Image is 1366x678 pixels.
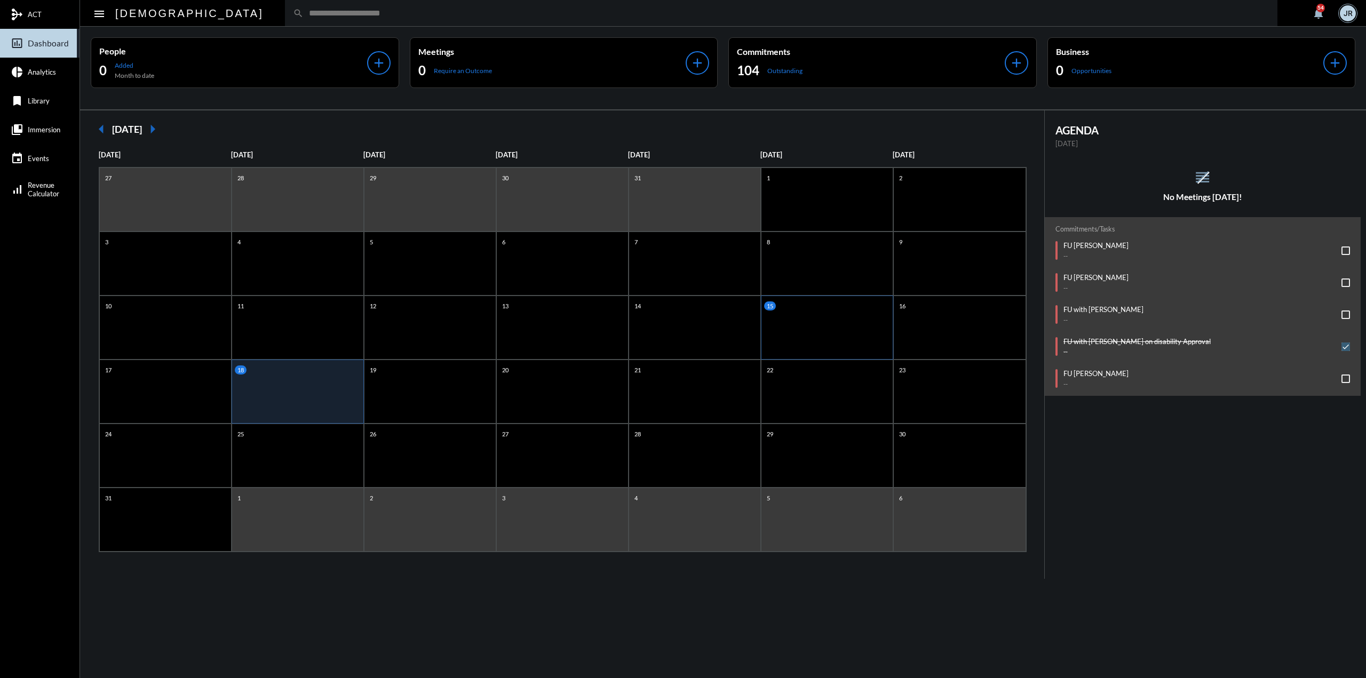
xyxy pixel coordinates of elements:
h5: No Meetings [DATE]! [1045,192,1361,202]
p: -- [1063,252,1129,260]
span: ACT [28,10,42,19]
span: Immersion [28,125,60,134]
h2: Commitments/Tasks [1055,225,1351,233]
p: FU with [PERSON_NAME] on disability Approval [1063,337,1211,346]
p: 18 [235,365,247,374]
span: Dashboard [28,38,69,48]
p: 16 [896,301,908,310]
p: -- [1063,284,1129,292]
p: 14 [632,301,644,310]
p: 17 [102,365,114,374]
p: 2 [367,493,376,502]
p: 3 [499,493,508,502]
p: 30 [499,173,511,182]
p: 9 [896,237,905,246]
p: 15 [764,301,776,310]
p: 12 [367,301,379,310]
p: [DATE] [363,150,496,159]
p: 25 [235,429,247,438]
p: [DATE] [1055,139,1351,148]
p: 5 [764,493,773,502]
p: 3 [102,237,111,246]
p: Business [1056,46,1324,57]
mat-icon: arrow_left [91,118,112,140]
p: [DATE] [99,150,231,159]
h2: AGENDA [1055,124,1351,137]
p: 31 [102,493,114,502]
button: Toggle sidenav [89,3,110,24]
p: 24 [102,429,114,438]
p: -- [1063,380,1129,388]
p: -- [1063,316,1143,324]
mat-icon: add [1009,55,1024,70]
mat-icon: mediation [11,8,23,21]
h2: 0 [1056,62,1063,79]
mat-icon: event [11,152,23,165]
p: Meetings [418,46,686,57]
p: Outstanding [767,67,803,75]
p: 28 [235,173,247,182]
p: 27 [102,173,114,182]
span: Library [28,97,50,105]
div: 54 [1316,4,1325,12]
p: 13 [499,301,511,310]
p: 28 [632,429,644,438]
p: [DATE] [893,150,1025,159]
p: FU [PERSON_NAME] [1063,273,1129,282]
p: FU [PERSON_NAME] [1063,369,1129,378]
p: [DATE] [628,150,760,159]
mat-icon: arrow_right [142,118,163,140]
mat-icon: bookmark [11,94,23,107]
p: 26 [367,429,379,438]
p: 23 [896,365,908,374]
h2: [DATE] [112,123,142,135]
p: [DATE] [760,150,893,159]
p: -- [1063,348,1211,356]
mat-icon: pie_chart [11,66,23,78]
mat-icon: signal_cellular_alt [11,183,23,196]
p: FU [PERSON_NAME] [1063,241,1129,250]
p: Month to date [115,71,154,79]
p: 21 [632,365,644,374]
p: 22 [764,365,776,374]
span: Events [28,154,49,163]
span: Analytics [28,68,56,76]
p: Commitments [737,46,1005,57]
p: FU with [PERSON_NAME] [1063,305,1143,314]
p: 5 [367,237,376,246]
p: 29 [764,429,776,438]
p: 8 [764,237,773,246]
div: JR [1340,5,1356,21]
p: 30 [896,429,908,438]
p: 1 [764,173,773,182]
p: Added [115,61,154,69]
h2: 0 [99,62,107,79]
p: People [99,46,367,56]
h2: 104 [737,62,759,79]
p: 6 [896,493,905,502]
p: Opportunities [1071,67,1111,75]
span: Revenue Calculator [28,181,59,198]
mat-icon: collections_bookmark [11,123,23,136]
p: 11 [235,301,247,310]
mat-icon: add [690,55,705,70]
p: 1 [235,493,243,502]
mat-icon: insert_chart_outlined [11,37,23,50]
p: [DATE] [231,150,363,159]
mat-icon: reorder [1194,169,1211,186]
p: 4 [235,237,243,246]
p: 29 [367,173,379,182]
p: 27 [499,429,511,438]
mat-icon: Side nav toggle icon [93,7,106,20]
p: 31 [632,173,644,182]
mat-icon: notifications [1312,7,1325,20]
p: 10 [102,301,114,310]
mat-icon: add [1328,55,1343,70]
p: Require an Outcome [434,67,492,75]
p: 6 [499,237,508,246]
mat-icon: search [293,8,304,19]
p: 7 [632,237,640,246]
p: [DATE] [496,150,628,159]
p: 19 [367,365,379,374]
p: 2 [896,173,905,182]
